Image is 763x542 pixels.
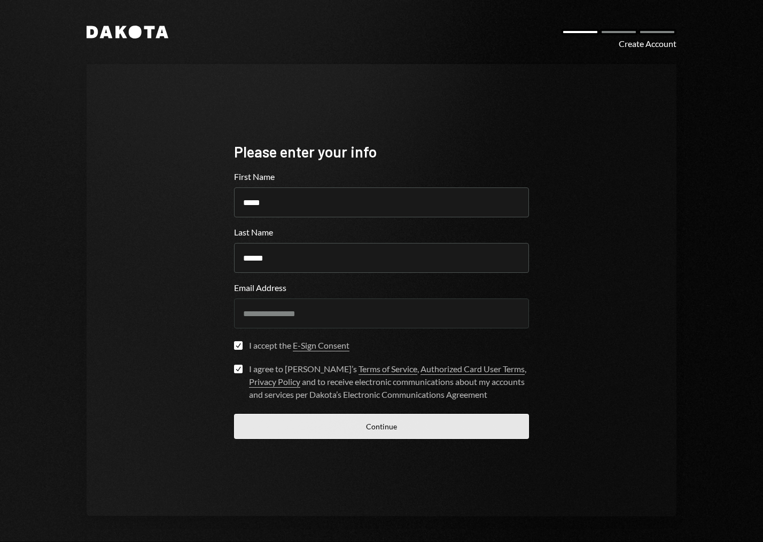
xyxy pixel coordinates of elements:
div: Create Account [619,37,676,50]
a: E-Sign Consent [293,340,349,351]
label: Last Name [234,226,529,239]
div: I accept the [249,339,349,352]
a: Privacy Policy [249,376,300,388]
label: First Name [234,170,529,183]
label: Email Address [234,281,529,294]
button: Continue [234,414,529,439]
div: Please enter your info [234,142,529,162]
button: I agree to [PERSON_NAME]’s Terms of Service, Authorized Card User Terms, Privacy Policy and to re... [234,365,243,373]
a: Authorized Card User Terms [421,364,525,375]
div: I agree to [PERSON_NAME]’s , , and to receive electronic communications about my accounts and ser... [249,363,529,401]
button: I accept the E-Sign Consent [234,341,243,350]
a: Terms of Service [359,364,417,375]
